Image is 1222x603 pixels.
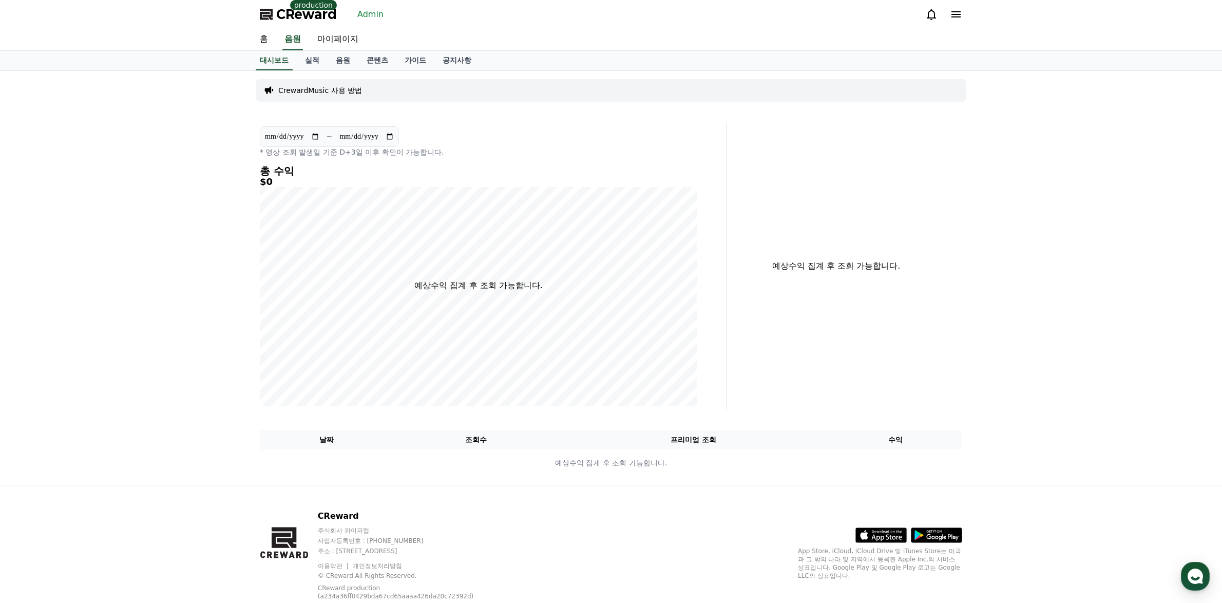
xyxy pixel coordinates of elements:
[318,562,350,570] a: 이용약관
[326,130,333,143] p: ~
[282,29,303,50] a: 음원
[32,341,39,349] span: 홈
[260,165,697,177] h4: 총 수익
[318,584,482,600] p: CReward production (a234a36ff0429bda67cd65aaaa426da20c72392d)
[414,279,542,292] p: 예상수익 집계 후 조회 가능합니다.
[260,6,337,23] a: CReward
[94,342,106,350] span: 대화
[394,430,559,449] th: 조회수
[828,430,962,449] th: 수익
[260,458,962,468] p: 예상수익 집계 후 조회 가능합니다.
[318,537,498,545] p: 사업자등록번호 : [PHONE_NUMBER]
[396,51,434,70] a: 가이드
[68,326,132,351] a: 대화
[256,51,293,70] a: 대시보드
[318,572,498,580] p: © CReward All Rights Reserved.
[318,510,498,522] p: CReward
[328,51,358,70] a: 음원
[735,260,938,272] p: 예상수익 집계 후 조회 가능합니다.
[353,6,388,23] a: Admin
[260,177,697,187] h5: $0
[252,29,276,50] a: 홈
[260,147,697,157] p: * 영상 조회 발생일 기준 D+3일 이후 확인이 가능합니다.
[159,341,171,349] span: 설정
[278,85,362,96] a: CrewardMusic 사용 방법
[559,430,828,449] th: 프리미엄 조회
[297,51,328,70] a: 실적
[434,51,480,70] a: 공지사항
[260,430,394,449] th: 날짜
[318,526,498,535] p: 주식회사 와이피랩
[3,326,68,351] a: 홈
[309,29,367,50] a: 마이페이지
[276,6,337,23] span: CReward
[318,547,498,555] p: 주소 : [STREET_ADDRESS]
[798,547,962,580] p: App Store, iCloud, iCloud Drive 및 iTunes Store는 미국과 그 밖의 나라 및 지역에서 등록된 Apple Inc.의 서비스 상표입니다. Goo...
[132,326,197,351] a: 설정
[353,562,402,570] a: 개인정보처리방침
[358,51,396,70] a: 콘텐츠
